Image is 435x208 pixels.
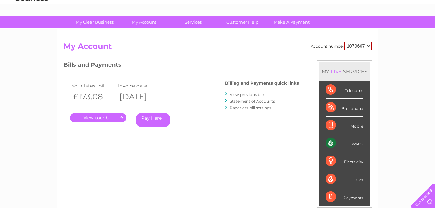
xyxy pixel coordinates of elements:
[319,62,370,81] div: MY SERVICES
[321,28,333,32] a: Water
[414,28,429,32] a: Log out
[70,90,117,103] th: £173.08
[392,28,408,32] a: Contact
[63,60,299,72] h3: Bills and Payments
[326,152,363,170] div: Electricity
[326,81,363,99] div: Telecoms
[311,42,372,50] div: Account number
[70,81,117,90] td: Your latest bill
[230,99,275,104] a: Statement of Accounts
[337,28,351,32] a: Energy
[265,16,318,28] a: Make A Payment
[379,28,388,32] a: Blog
[230,105,271,110] a: Paperless bill settings
[230,92,265,97] a: View previous bills
[326,170,363,188] div: Gas
[329,68,343,75] div: LIVE
[225,81,299,86] h4: Billing and Payments quick links
[313,3,358,11] a: 0333 014 3131
[70,113,126,122] a: .
[117,16,171,28] a: My Account
[63,42,372,54] h2: My Account
[65,4,371,31] div: Clear Business is a trading name of Verastar Limited (registered in [GEOGRAPHIC_DATA] No. 3667643...
[355,28,375,32] a: Telecoms
[166,16,220,28] a: Services
[326,188,363,206] div: Payments
[136,113,170,127] a: Pay Here
[116,90,163,103] th: [DATE]
[326,99,363,117] div: Broadband
[326,134,363,152] div: Water
[116,81,163,90] td: Invoice date
[68,16,121,28] a: My Clear Business
[326,117,363,134] div: Mobile
[15,17,48,37] img: logo.png
[216,16,269,28] a: Customer Help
